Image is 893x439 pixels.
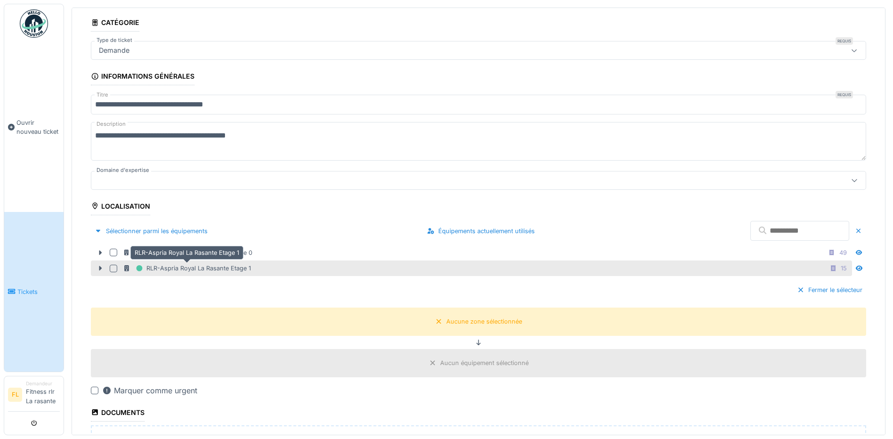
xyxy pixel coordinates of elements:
div: Requis [836,91,853,98]
a: FL DemandeurFitness rlr La rasante [8,380,60,412]
label: Domaine d'expertise [95,166,151,174]
span: Ouvrir nouveau ticket [16,118,60,136]
div: Demandeur [26,380,60,387]
li: Fitness rlr La rasante [26,380,60,409]
div: Aucune zone sélectionnée [446,317,522,326]
div: RLR-Aspria Royal La Rasante Etage 0 [123,247,252,259]
div: Catégorie [91,16,139,32]
img: Badge_color-CXgf-gQk.svg [20,9,48,38]
div: Aucun équipement sélectionné [440,358,529,367]
div: Demande [95,45,133,56]
a: Tickets [4,212,64,372]
div: Marquer comme urgent [102,385,197,396]
label: Description [95,118,128,130]
div: Sélectionner parmi les équipements [91,225,211,237]
a: Ouvrir nouveau ticket [4,43,64,212]
div: Informations générales [91,69,194,85]
span: Tickets [17,287,60,296]
div: Localisation [91,199,150,215]
label: Type de ticket [95,36,134,44]
div: 15 [841,264,847,273]
div: RLR-Aspria Royal La Rasante Etage 1 [130,246,243,260]
div: 49 [839,248,847,257]
label: Titre [95,91,110,99]
div: Équipements actuellement utilisés [423,225,539,237]
div: Requis [836,37,853,45]
div: RLR-Aspria Royal La Rasante Etage 1 [123,262,251,274]
div: Fermer le sélecteur [793,284,866,296]
div: Documents [91,406,145,422]
li: FL [8,388,22,402]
